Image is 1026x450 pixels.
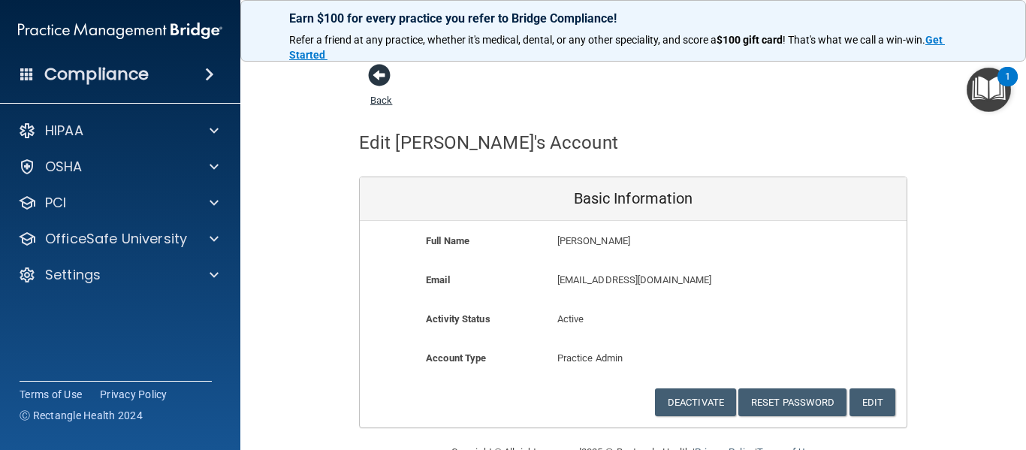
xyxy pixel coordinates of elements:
[18,122,219,140] a: HIPAA
[45,230,187,248] p: OfficeSafe University
[557,271,797,289] p: [EMAIL_ADDRESS][DOMAIN_NAME]
[289,11,977,26] p: Earn $100 for every practice you refer to Bridge Compliance!
[18,16,222,46] img: PMB logo
[557,349,710,367] p: Practice Admin
[359,133,618,153] h4: Edit [PERSON_NAME]'s Account
[20,387,82,402] a: Terms of Use
[849,388,895,416] button: Edit
[18,158,219,176] a: OSHA
[967,68,1011,112] button: Open Resource Center, 1 new notification
[557,310,710,328] p: Active
[20,408,143,423] span: Ⓒ Rectangle Health 2024
[44,64,149,85] h4: Compliance
[45,194,66,212] p: PCI
[360,177,907,221] div: Basic Information
[100,387,167,402] a: Privacy Policy
[426,274,450,285] b: Email
[45,266,101,284] p: Settings
[557,232,797,250] p: [PERSON_NAME]
[370,77,392,106] a: Back
[18,266,219,284] a: Settings
[717,34,783,46] strong: $100 gift card
[738,388,846,416] button: Reset Password
[45,122,83,140] p: HIPAA
[1005,77,1010,96] div: 1
[426,313,490,325] b: Activity Status
[426,235,469,246] b: Full Name
[655,388,736,416] button: Deactivate
[426,352,486,364] b: Account Type
[45,158,83,176] p: OSHA
[289,34,717,46] span: Refer a friend at any practice, whether it's medical, dental, or any other speciality, and score a
[783,34,925,46] span: ! That's what we call a win-win.
[18,194,219,212] a: PCI
[289,34,945,61] a: Get Started
[18,230,219,248] a: OfficeSafe University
